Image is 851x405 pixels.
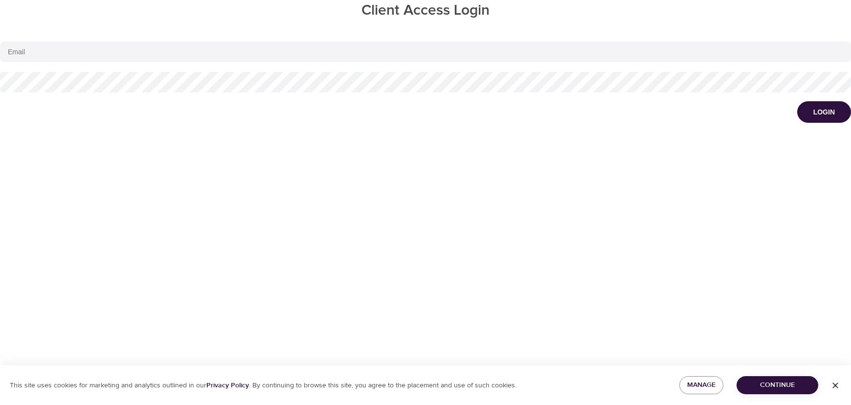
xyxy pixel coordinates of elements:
span: Manage [687,379,716,391]
div: Login [813,107,835,117]
a: Privacy Policy [206,381,249,390]
button: Login [797,101,851,123]
button: Manage [679,376,723,394]
button: Continue [737,376,818,394]
span: Continue [744,379,810,391]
